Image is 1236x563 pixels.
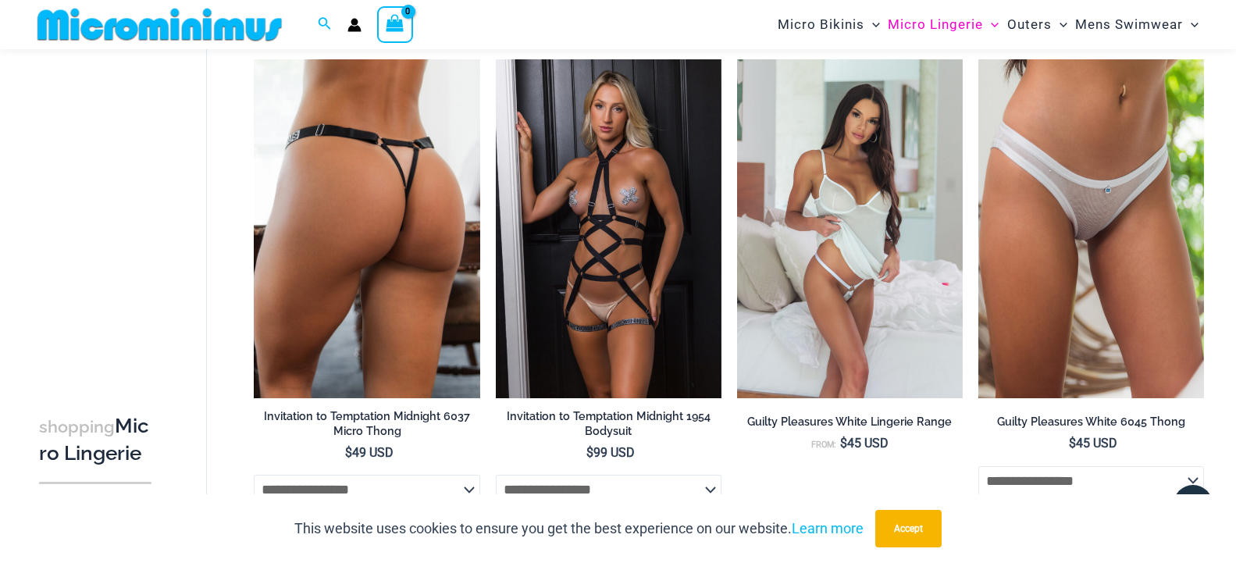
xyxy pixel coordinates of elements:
img: Guilty Pleasures White 1260 Slip 689 Micro 02 [737,59,963,398]
span: Menu Toggle [983,5,999,45]
span: $ [345,445,352,460]
a: Invitation to Temptation Midnight 6037 Micro Thong [254,409,479,444]
a: Mens SwimwearMenu ToggleMenu Toggle [1071,5,1202,45]
a: View Shopping Cart, empty [377,6,413,42]
a: Learn more [792,520,864,536]
span: shopping [39,417,115,437]
h2: Invitation to Temptation Midnight 1954 Bodysuit [496,409,721,438]
a: Search icon link [318,15,332,34]
bdi: 49 USD [345,445,394,460]
span: $ [1069,436,1076,451]
a: Guilty Pleasures White Lingerie Range [737,415,963,435]
nav: Site Navigation [771,2,1205,47]
bdi: 45 USD [840,436,889,451]
span: Mens Swimwear [1075,5,1183,45]
button: Accept [875,510,942,547]
span: From: [811,440,836,450]
iframe: TrustedSite Certified [39,52,180,365]
a: Guilty Pleasures White 6045 Thong [978,415,1204,435]
a: Micro BikinisMenu ToggleMenu Toggle [774,5,884,45]
img: Guilty Pleasures White 6045 Thong 01 [978,59,1204,398]
span: Menu Toggle [1052,5,1067,45]
a: OutersMenu ToggleMenu Toggle [1003,5,1071,45]
a: Account icon link [347,18,362,32]
a: Guilty Pleasures White 6045 Thong 01Guilty Pleasures White 1045 Bra 6045 Thong 06Guilty Pleasures... [978,59,1204,398]
bdi: 45 USD [1069,436,1117,451]
p: This website uses cookies to ensure you get the best experience on our website. [294,517,864,540]
span: Micro Bikinis [778,5,864,45]
a: Invitation to Temptation Midnight 1954 Bodysuit 01Invitation to Temptation Midnight 1954 Bodysuit... [496,59,721,398]
h2: Guilty Pleasures White Lingerie Range [737,415,963,429]
span: $ [586,445,593,460]
img: Invitation to Temptation Midnight Thong 1954 02 [254,59,479,398]
span: $ [840,436,847,451]
a: Invitation to Temptation Midnight Thong 1954 01Invitation to Temptation Midnight Thong 1954 02Inv... [254,59,479,398]
h2: Guilty Pleasures White 6045 Thong [978,415,1204,429]
img: Invitation to Temptation Midnight 1954 Bodysuit 01 [496,59,721,398]
a: Guilty Pleasures White 1260 Slip 689 Micro 02Guilty Pleasures White 1260 Slip 689 Micro 06Guilty ... [737,59,963,398]
h3: Micro Lingerie [39,413,151,467]
span: Outers [1007,5,1052,45]
span: Menu Toggle [1183,5,1199,45]
bdi: 99 USD [586,445,635,460]
a: Invitation to Temptation Midnight 1954 Bodysuit [496,409,721,444]
span: Micro Lingerie [888,5,983,45]
a: Micro LingerieMenu ToggleMenu Toggle [884,5,1003,45]
h2: Invitation to Temptation Midnight 6037 Micro Thong [254,409,479,438]
span: Menu Toggle [864,5,880,45]
img: MM SHOP LOGO FLAT [31,7,288,42]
